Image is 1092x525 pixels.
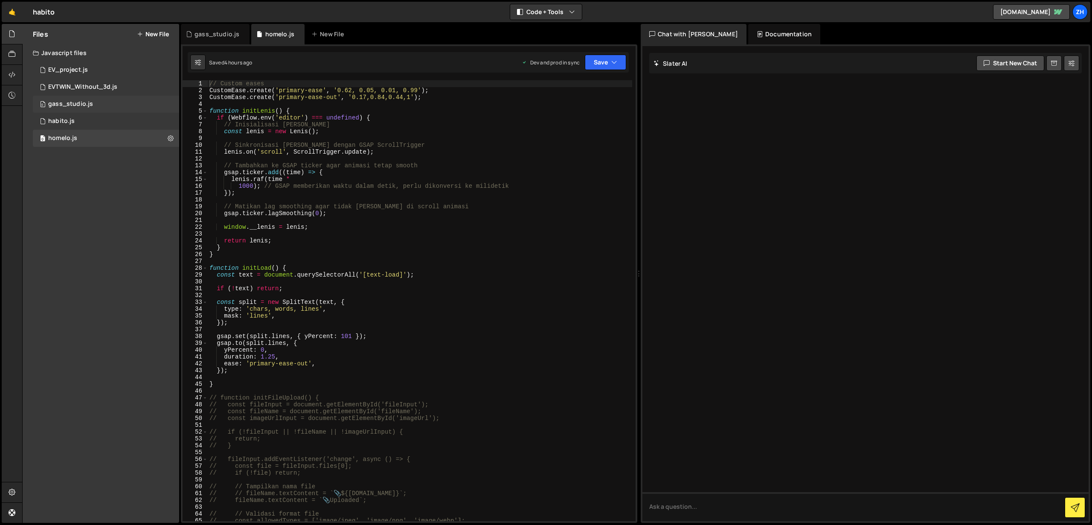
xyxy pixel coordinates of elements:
[183,114,208,121] div: 6
[48,83,117,91] div: EVTWIN_Without_3d.js
[183,504,208,510] div: 63
[183,265,208,271] div: 28
[748,24,820,44] div: Documentation
[33,79,179,96] div: 13378/41195.js
[183,128,208,135] div: 8
[183,476,208,483] div: 59
[653,59,688,67] h2: Slater AI
[183,497,208,504] div: 62
[183,517,208,524] div: 65
[183,149,208,155] div: 11
[40,136,45,143] span: 0
[183,190,208,196] div: 17
[585,55,626,70] button: Save
[48,100,93,108] div: gass_studio.js
[183,87,208,94] div: 2
[183,360,208,367] div: 42
[224,59,253,66] div: 4 hours ago
[183,155,208,162] div: 12
[183,237,208,244] div: 24
[33,29,48,39] h2: Files
[33,130,179,147] div: 13378/44011.js
[183,429,208,435] div: 52
[183,306,208,312] div: 34
[183,230,208,237] div: 23
[33,113,179,130] div: 13378/33578.js
[48,117,75,125] div: habito.js
[183,258,208,265] div: 27
[183,490,208,497] div: 61
[209,59,253,66] div: Saved
[2,2,23,22] a: 🤙
[183,271,208,278] div: 29
[993,4,1070,20] a: [DOMAIN_NAME]
[510,4,582,20] button: Code + Tools
[641,24,746,44] div: Chat with [PERSON_NAME]
[183,449,208,456] div: 55
[1072,4,1088,20] a: zh
[183,101,208,108] div: 4
[183,353,208,360] div: 41
[183,80,208,87] div: 1
[183,108,208,114] div: 5
[183,394,208,401] div: 47
[183,510,208,517] div: 64
[183,374,208,381] div: 44
[183,285,208,292] div: 31
[183,408,208,415] div: 49
[183,312,208,319] div: 35
[183,388,208,394] div: 46
[183,415,208,422] div: 50
[265,30,294,38] div: homelo.js
[183,435,208,442] div: 53
[183,347,208,353] div: 40
[183,142,208,149] div: 10
[183,162,208,169] div: 13
[183,463,208,470] div: 57
[183,94,208,101] div: 3
[183,278,208,285] div: 30
[183,319,208,326] div: 36
[48,134,77,142] div: homelo.js
[183,381,208,388] div: 45
[183,367,208,374] div: 43
[183,299,208,306] div: 33
[183,224,208,230] div: 22
[976,55,1044,71] button: Start new chat
[137,31,169,38] button: New File
[183,135,208,142] div: 9
[311,30,347,38] div: New File
[48,66,88,74] div: EV_project.js
[23,44,179,61] div: Javascript files
[183,333,208,340] div: 38
[183,340,208,347] div: 39
[195,30,239,38] div: gass_studio.js
[33,96,179,113] div: 13378/43790.js
[183,483,208,490] div: 60
[183,422,208,429] div: 51
[183,401,208,408] div: 48
[183,326,208,333] div: 37
[183,210,208,217] div: 20
[183,176,208,183] div: 15
[183,196,208,203] div: 18
[183,244,208,251] div: 25
[183,251,208,258] div: 26
[183,456,208,463] div: 56
[183,169,208,176] div: 14
[522,59,580,66] div: Dev and prod in sync
[40,102,45,108] span: 0
[183,442,208,449] div: 54
[183,183,208,190] div: 16
[183,217,208,224] div: 21
[183,470,208,476] div: 58
[183,121,208,128] div: 7
[33,7,55,17] div: habito
[183,203,208,210] div: 19
[183,292,208,299] div: 32
[33,61,179,79] div: 13378/40224.js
